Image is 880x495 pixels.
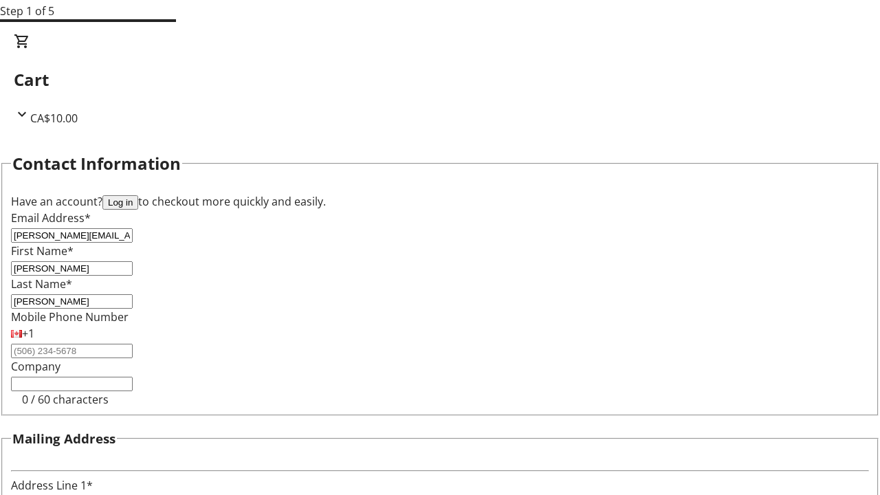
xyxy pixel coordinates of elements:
[11,276,72,291] label: Last Name*
[14,67,866,92] h2: Cart
[11,359,60,374] label: Company
[11,309,129,324] label: Mobile Phone Number
[14,33,866,126] div: CartCA$10.00
[11,193,869,210] div: Have an account? to checkout more quickly and easily.
[30,111,78,126] span: CA$10.00
[11,478,93,493] label: Address Line 1*
[102,195,138,210] button: Log in
[11,344,133,358] input: (506) 234-5678
[11,210,91,225] label: Email Address*
[12,151,181,176] h2: Contact Information
[22,392,109,407] tr-character-limit: 0 / 60 characters
[12,429,115,448] h3: Mailing Address
[11,243,74,258] label: First Name*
